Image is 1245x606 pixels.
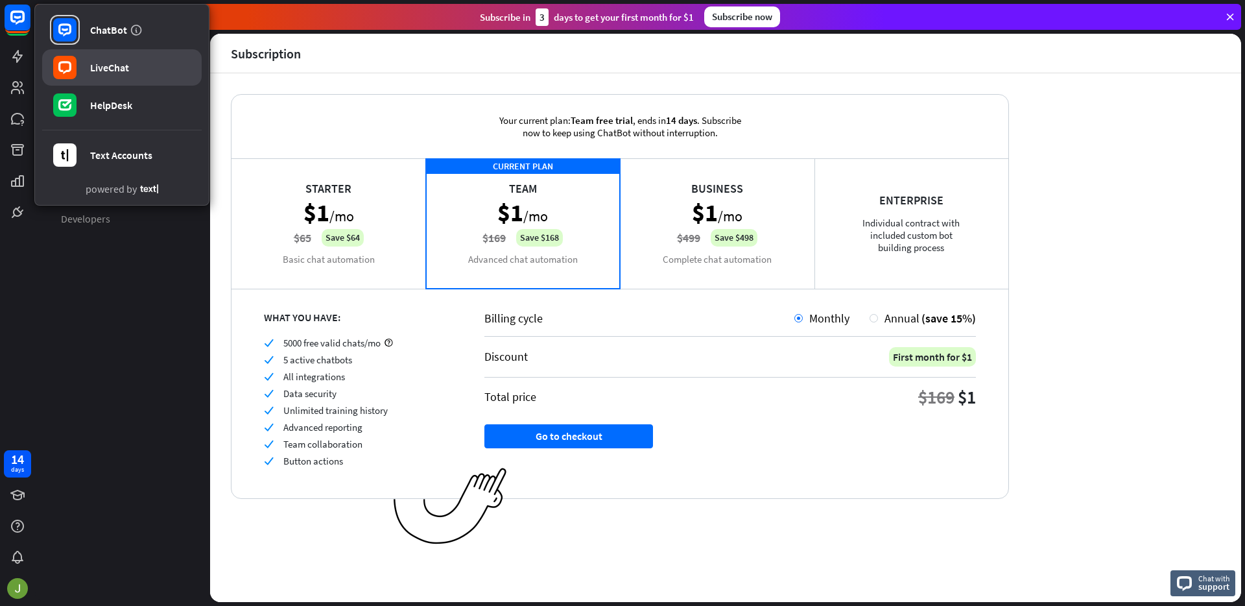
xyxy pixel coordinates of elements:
div: $169 [918,385,954,409]
i: check [264,439,274,449]
span: Monthly [809,311,849,326]
span: All integrations [283,370,345,383]
span: 14 days [666,114,697,127]
div: Billing cycle [484,311,794,326]
span: support [1198,581,1230,592]
span: Chat with [1198,572,1230,585]
i: check [264,389,274,398]
div: First month for $1 [889,347,976,367]
img: ec979a0a656117aaf919.png [394,468,507,545]
span: Team free trial [571,114,633,127]
div: days [11,465,24,474]
span: Team collaboration [283,438,362,450]
div: Subscribe in days to get your first month for $1 [480,8,694,26]
div: 14 [11,454,24,465]
i: check [264,406,274,415]
i: check [264,372,274,382]
div: Subscribe now [704,6,780,27]
i: check [264,422,274,432]
span: Developers [61,212,110,226]
span: (save 15%) [921,311,976,326]
i: check [264,456,274,466]
span: Unlimited training history [283,404,388,417]
a: Developers [53,208,192,230]
i: check [264,355,274,365]
div: Discount [484,349,528,364]
div: $1 [958,385,976,409]
i: check [264,338,274,348]
div: WHAT YOU HAVE: [264,311,452,324]
span: Button actions [283,455,343,467]
div: Subscription [231,46,301,61]
div: 3 [536,8,549,26]
button: Open LiveChat chat widget [10,5,49,44]
span: 5000 free valid chats/mo [283,337,381,349]
span: Advanced reporting [283,421,362,433]
a: 14 days [4,450,31,478]
span: Data security [283,387,337,400]
div: Your current plan: , ends in . Subscribe now to keep using ChatBot without interruption. [480,95,759,158]
button: Go to checkout [484,424,653,448]
div: Total price [484,389,536,404]
span: Annual [884,311,919,326]
span: 5 active chatbots [283,354,352,366]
